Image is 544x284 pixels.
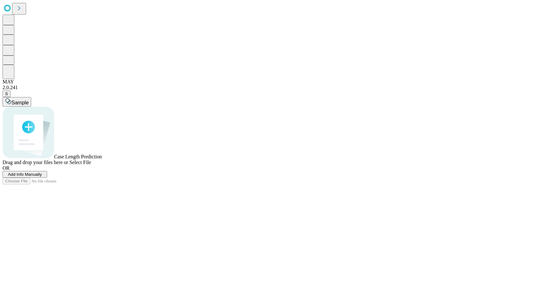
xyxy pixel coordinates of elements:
div: 2.0.241 [3,85,541,90]
span: Drag and drop your files here or [3,160,68,165]
button: S [3,90,10,97]
button: Sample [3,97,31,107]
span: Sample [11,100,29,105]
span: OR [3,165,10,171]
span: S [5,91,8,96]
button: Add Info Manually [3,171,47,178]
span: Case Length Prediction [54,154,102,159]
span: Select File [69,160,91,165]
div: MAY [3,79,541,85]
span: Add Info Manually [8,172,42,177]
